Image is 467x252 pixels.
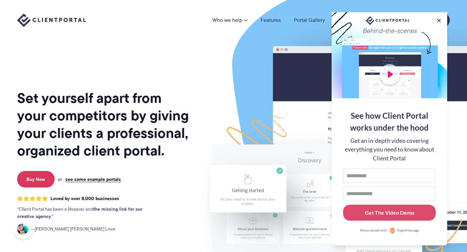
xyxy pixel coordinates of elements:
[360,228,387,233] span: Personalized with
[343,137,436,163] div: Get an in-depth video covering everything you need to know about Client Portal
[58,176,62,182] span: or
[212,18,247,23] a: Who we help
[389,227,396,234] img: Personalized with RightMessage
[365,209,414,217] div: Get The Video Demo
[31,226,115,233] span: [PERSON_NAME] [PERSON_NAME] Love
[397,228,419,233] span: RightMessage
[343,110,436,134] div: See how Client Portal works under the hood
[51,196,119,201] span: Loved by over 8,000 businesses
[343,227,436,234] a: Personalized withRightMessage
[261,18,281,23] a: Features
[17,171,54,188] a: Buy Now
[294,18,325,23] a: Portal Gallery
[17,206,156,220] p: Client Portal has been a lifesaver and .
[13,219,33,239] iframe: Toggle Customer Support
[17,205,142,220] strong: the missing link for our creative agency
[65,176,121,182] a: see some example portals
[343,205,436,221] button: Get The Video Demo
[17,89,190,159] h1: Set yourself apart from your competitors by giving your clients a professional, organized client ...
